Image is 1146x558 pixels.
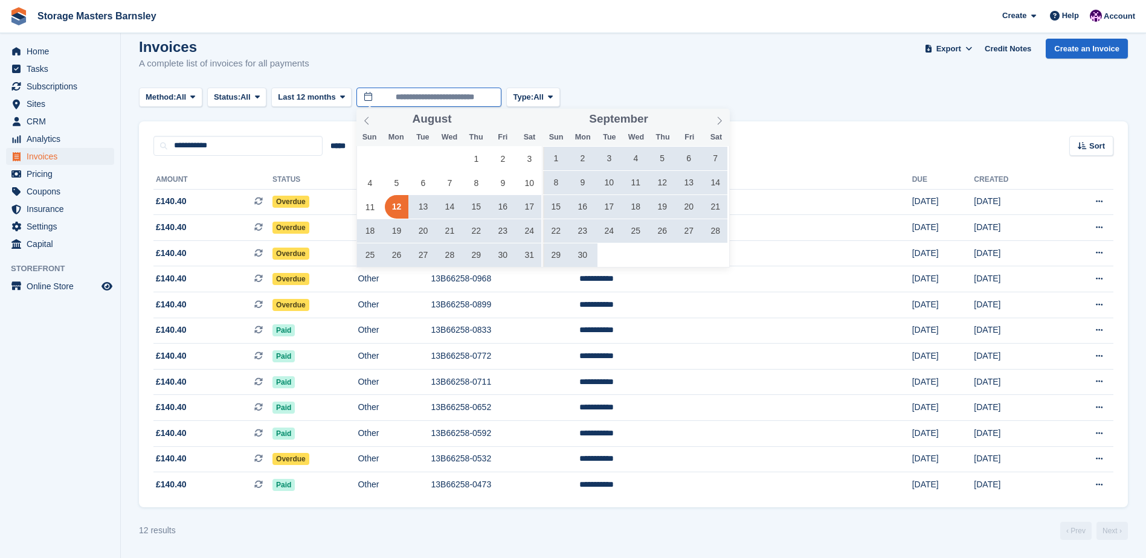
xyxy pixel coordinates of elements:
[27,278,99,295] span: Online Store
[491,243,515,267] span: August 30, 2024
[411,195,435,219] span: August 13, 2024
[358,266,431,292] td: Other
[139,57,309,71] p: A complete list of invoices for all payments
[649,133,676,141] span: Thu
[358,446,431,472] td: Other
[6,183,114,200] a: menu
[544,147,568,170] span: September 1, 2024
[518,219,541,243] span: August 24, 2024
[589,114,648,125] span: September
[980,39,1036,59] a: Credit Notes
[272,196,309,208] span: Overdue
[431,395,579,421] td: 13B66258-0652
[272,453,309,465] span: Overdue
[974,421,1054,447] td: [DATE]
[358,395,431,421] td: Other
[648,113,686,126] input: Year
[436,133,463,141] span: Wed
[974,318,1054,344] td: [DATE]
[677,219,701,243] span: September 27, 2024
[1046,39,1128,59] a: Create an Invoice
[518,147,541,170] span: August 3, 2024
[6,218,114,235] a: menu
[912,292,974,318] td: [DATE]
[438,243,462,267] span: August 28, 2024
[912,472,974,498] td: [DATE]
[518,171,541,194] span: August 10, 2024
[358,369,431,395] td: Other
[6,130,114,147] a: menu
[358,318,431,344] td: Other
[272,273,309,285] span: Overdue
[27,130,99,147] span: Analytics
[431,266,579,292] td: 13B66258-0968
[465,219,488,243] span: August 22, 2024
[27,95,99,112] span: Sites
[27,165,99,182] span: Pricing
[974,369,1054,395] td: [DATE]
[912,446,974,472] td: [DATE]
[974,292,1054,318] td: [DATE]
[677,147,701,170] span: September 6, 2024
[358,472,431,498] td: Other
[27,200,99,217] span: Insurance
[358,421,431,447] td: Other
[912,369,974,395] td: [DATE]
[431,344,579,370] td: 13B66258-0772
[704,219,727,243] span: September 28, 2024
[33,6,161,26] a: Storage Masters Barnsley
[431,446,579,472] td: 13B66258-0532
[1058,522,1130,540] nav: Page
[936,43,961,55] span: Export
[27,236,99,252] span: Capital
[544,243,568,267] span: September 29, 2024
[624,147,648,170] span: September 4, 2024
[533,91,544,103] span: All
[139,524,176,537] div: 12 results
[579,170,912,190] th: Customer
[491,219,515,243] span: August 23, 2024
[463,133,489,141] span: Thu
[677,195,701,219] span: September 20, 2024
[571,171,594,194] span: September 9, 2024
[1104,10,1135,22] span: Account
[176,91,187,103] span: All
[278,91,335,103] span: Last 12 months
[1062,10,1079,22] span: Help
[1096,522,1128,540] a: Next
[272,299,309,311] span: Overdue
[27,43,99,60] span: Home
[506,88,559,107] button: Type: All
[156,350,187,362] span: £140.40
[912,395,974,421] td: [DATE]
[623,133,649,141] span: Wed
[358,171,382,194] span: August 4, 2024
[518,195,541,219] span: August 17, 2024
[597,171,621,194] span: September 10, 2024
[489,133,516,141] span: Fri
[6,165,114,182] a: menu
[624,171,648,194] span: September 11, 2024
[6,200,114,217] a: menu
[272,222,309,234] span: Overdue
[156,401,187,414] span: £140.40
[385,195,408,219] span: August 12, 2024
[624,219,648,243] span: September 25, 2024
[11,263,120,275] span: Storefront
[974,472,1054,498] td: [DATE]
[156,478,187,491] span: £140.40
[6,95,114,112] a: menu
[544,171,568,194] span: September 8, 2024
[974,344,1054,370] td: [DATE]
[6,43,114,60] a: menu
[912,266,974,292] td: [DATE]
[465,195,488,219] span: August 15, 2024
[438,219,462,243] span: August 21, 2024
[922,39,975,59] button: Export
[651,147,674,170] span: September 5, 2024
[431,472,579,498] td: 13B66258-0473
[974,170,1054,190] th: Created
[385,171,408,194] span: August 5, 2024
[272,402,295,414] span: Paid
[358,344,431,370] td: Other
